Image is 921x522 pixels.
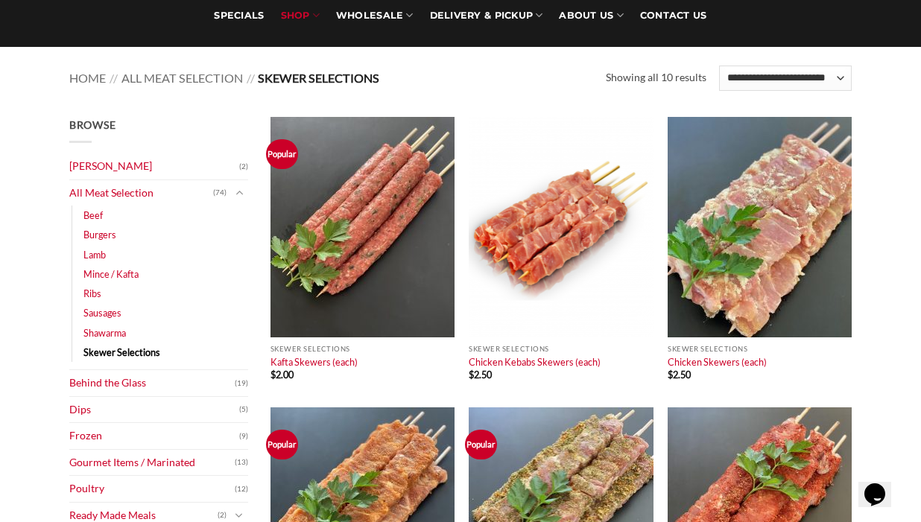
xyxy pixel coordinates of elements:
[83,303,121,322] a: Sausages
[668,345,852,353] p: Skewer Selections
[270,369,276,381] span: $
[230,185,248,201] button: Toggle
[83,284,101,303] a: Ribs
[83,206,103,225] a: Beef
[69,153,239,179] a: [PERSON_NAME]
[858,462,906,507] iframe: chat widget
[247,71,255,85] span: //
[270,369,294,381] bdi: 2.00
[83,225,116,244] a: Burgers
[121,71,243,85] a: All Meat Selection
[258,71,379,85] span: Skewer Selections
[83,343,160,362] a: Skewer Selections
[83,323,126,343] a: Shawarma
[239,398,248,421] span: (5)
[239,425,248,448] span: (9)
[606,69,706,86] p: Showing all 10 results
[469,369,474,381] span: $
[235,478,248,500] span: (12)
[69,180,213,206] a: All Meat Selection
[668,117,852,337] img: Chicken Skewers
[469,345,653,353] p: Skewer Selections
[83,264,139,284] a: Mince / Kafta
[69,370,235,396] a: Behind the Glass
[69,423,239,449] a: Frozen
[69,71,106,85] a: Home
[69,450,235,476] a: Gourmet Items / Marinated
[69,397,239,423] a: Dips
[110,71,118,85] span: //
[69,118,115,131] span: Browse
[668,369,691,381] bdi: 2.50
[83,245,106,264] a: Lamb
[469,117,653,337] img: Chicken Kebabs Skewers
[235,372,248,395] span: (19)
[235,451,248,474] span: (13)
[270,345,455,353] p: Skewer Selections
[469,356,601,368] a: Chicken Kebabs Skewers (each)
[469,369,492,381] bdi: 2.50
[668,356,767,368] a: Chicken Skewers (each)
[270,356,358,368] a: Kafta Skewers (each)
[270,117,455,337] img: Kafta Skewers
[668,369,673,381] span: $
[213,182,227,204] span: (74)
[719,66,852,91] select: Shop order
[239,156,248,178] span: (2)
[69,476,235,502] a: Poultry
